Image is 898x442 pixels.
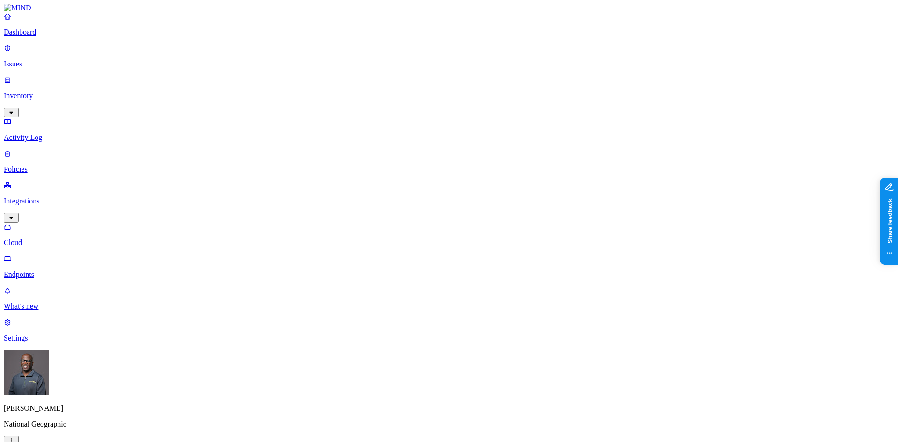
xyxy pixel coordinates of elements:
p: What's new [4,302,894,311]
a: Settings [4,318,894,342]
p: National Geographic [4,420,894,428]
a: Inventory [4,76,894,116]
p: Dashboard [4,28,894,36]
a: MIND [4,4,894,12]
a: What's new [4,286,894,311]
a: Endpoints [4,254,894,279]
p: Cloud [4,239,894,247]
a: Issues [4,44,894,68]
p: Activity Log [4,133,894,142]
p: Settings [4,334,894,342]
img: MIND [4,4,31,12]
p: Integrations [4,197,894,205]
a: Integrations [4,181,894,221]
p: Inventory [4,92,894,100]
a: Dashboard [4,12,894,36]
p: Policies [4,165,894,174]
img: Gregory Thomas [4,350,49,395]
p: Endpoints [4,270,894,279]
p: [PERSON_NAME] [4,404,894,413]
a: Policies [4,149,894,174]
p: Issues [4,60,894,68]
a: Cloud [4,223,894,247]
a: Activity Log [4,117,894,142]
